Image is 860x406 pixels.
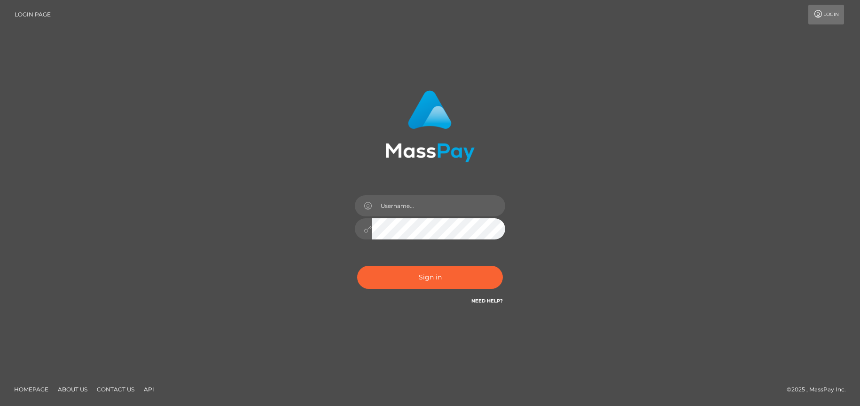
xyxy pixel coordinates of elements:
button: Sign in [357,266,503,289]
a: Contact Us [93,382,138,397]
a: Homepage [10,382,52,397]
a: Need Help? [471,298,503,304]
div: © 2025 , MassPay Inc. [787,384,853,395]
img: MassPay Login [385,90,475,162]
a: API [140,382,158,397]
input: Username... [372,195,505,216]
a: About Us [54,382,91,397]
a: Login Page [15,5,51,24]
a: Login [808,5,844,24]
